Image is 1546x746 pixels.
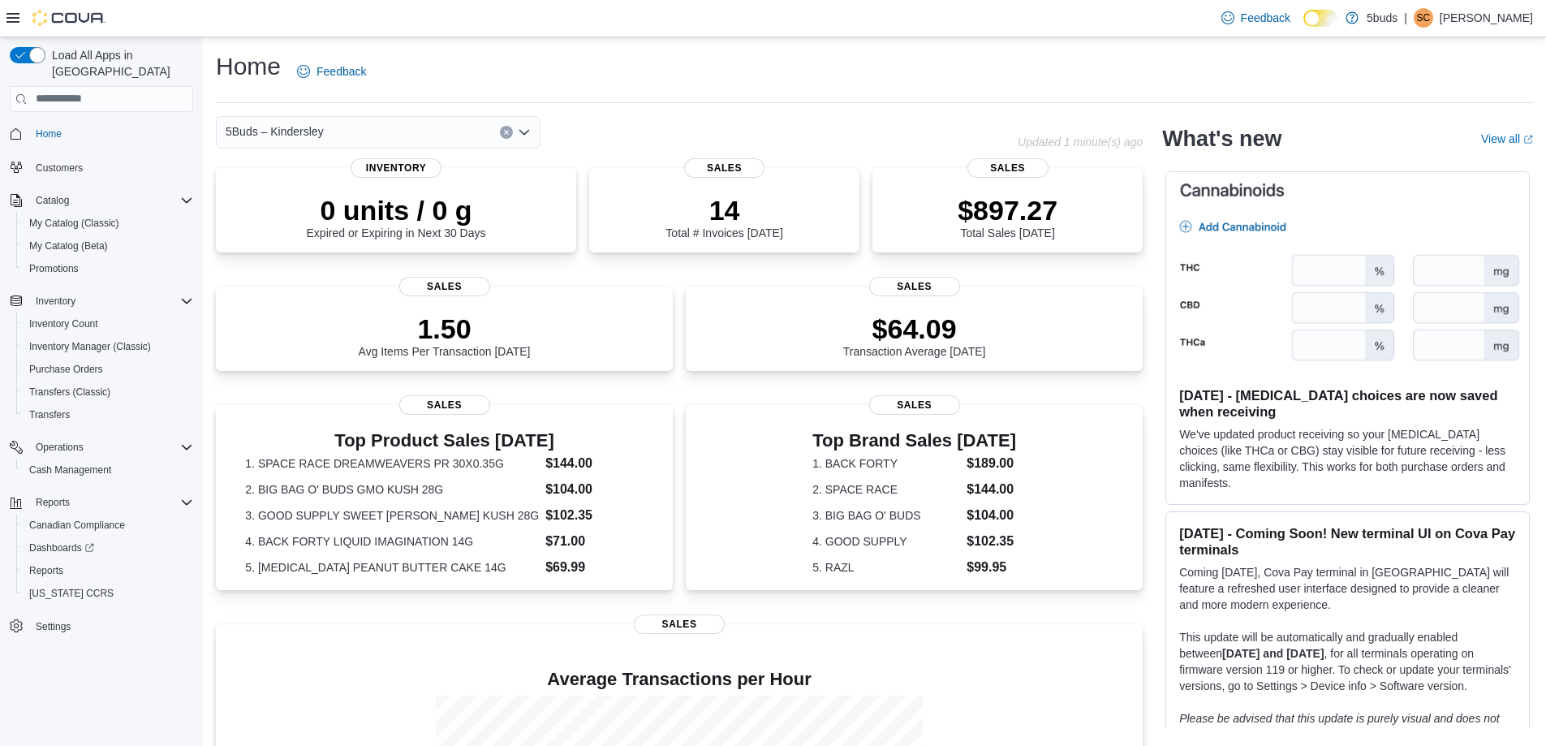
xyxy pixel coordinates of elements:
button: Inventory [29,291,82,311]
span: Transfers [29,408,70,421]
span: Promotions [29,262,79,275]
button: Inventory Count [16,313,200,335]
span: Washington CCRS [23,584,193,603]
button: Purchase Orders [16,358,200,381]
span: Transfers (Classic) [29,386,110,399]
span: Purchase Orders [29,363,103,376]
dd: $104.00 [545,480,644,499]
dt: 4. BACK FORTY LIQUID IMAGINATION 14G [245,533,539,550]
span: Sales [869,395,960,415]
span: Customers [29,157,193,177]
dd: $102.35 [545,506,644,525]
a: Reports [23,561,70,580]
button: Promotions [16,257,200,280]
dt: 5. RAZL [812,559,960,576]
span: Reports [23,561,193,580]
dt: 5. [MEDICAL_DATA] PEANUT BUTTER CAKE 14G [245,559,539,576]
a: Dashboards [16,537,200,559]
a: Customers [29,158,89,178]
dd: $189.00 [967,454,1016,473]
strong: [DATE] and [DATE] [1222,647,1324,660]
span: My Catalog (Classic) [29,217,119,230]
dd: $104.00 [967,506,1016,525]
button: Operations [3,436,200,459]
dd: $102.35 [967,532,1016,551]
button: Reports [29,493,76,512]
a: Feedback [291,55,373,88]
button: Cash Management [16,459,200,481]
a: Inventory Manager (Classic) [23,337,157,356]
span: Reports [36,496,70,509]
span: Sales [399,395,490,415]
span: Transfers (Classic) [23,382,193,402]
span: Settings [36,620,71,633]
div: Samantha Campbell [1414,8,1433,28]
a: Promotions [23,259,85,278]
dd: $144.00 [967,480,1016,499]
em: Please be advised that this update is purely visual and does not impact payment functionality. [1179,712,1500,741]
span: Dark Mode [1303,27,1304,28]
span: Catalog [36,194,69,207]
h3: Top Product Sales [DATE] [245,431,643,451]
span: Inventory Manager (Classic) [29,340,151,353]
h3: Top Brand Sales [DATE] [812,431,1016,451]
span: [US_STATE] CCRS [29,587,114,600]
span: Operations [29,438,193,457]
a: View allExternal link [1481,132,1533,145]
h4: Average Transactions per Hour [229,670,1130,689]
dd: $99.95 [967,558,1016,577]
dt: 2. BIG BAG O' BUDS GMO KUSH 28G [245,481,539,498]
a: Purchase Orders [23,360,110,379]
svg: External link [1523,135,1533,144]
div: Transaction Average [DATE] [843,313,986,358]
img: Cova [32,10,106,26]
p: 1.50 [359,313,531,345]
span: Reports [29,493,193,512]
span: Transfers [23,405,193,425]
span: My Catalog (Beta) [29,239,108,252]
p: 14 [665,194,782,226]
p: 5buds [1367,8,1397,28]
a: Home [29,124,68,144]
dt: 1. BACK FORTY [812,455,960,472]
div: Total # Invoices [DATE] [665,194,782,239]
span: Promotions [23,259,193,278]
h2: What's new [1162,126,1281,152]
button: My Catalog (Classic) [16,212,200,235]
span: Sales [967,158,1049,178]
button: Settings [3,614,200,638]
span: Sales [399,277,490,296]
dd: $69.99 [545,558,644,577]
span: Sales [684,158,765,178]
button: Reports [3,491,200,514]
a: My Catalog (Beta) [23,236,114,256]
span: Catalog [29,191,193,210]
span: Canadian Compliance [23,515,193,535]
a: Feedback [1215,2,1297,34]
button: Customers [3,155,200,179]
a: Canadian Compliance [23,515,131,535]
h1: Home [216,50,281,83]
a: My Catalog (Classic) [23,213,126,233]
span: Operations [36,441,84,454]
span: Home [29,123,193,144]
span: Cash Management [29,464,111,476]
span: Sales [634,614,725,634]
span: Inventory Manager (Classic) [23,337,193,356]
button: [US_STATE] CCRS [16,582,200,605]
span: Canadian Compliance [29,519,125,532]
span: Reports [29,564,63,577]
button: Transfers [16,403,200,426]
div: Avg Items Per Transaction [DATE] [359,313,531,358]
a: [US_STATE] CCRS [23,584,120,603]
span: Dashboards [23,538,193,558]
span: Feedback [317,63,366,80]
dt: 2. SPACE RACE [812,481,960,498]
button: Clear input [500,126,513,139]
button: Canadian Compliance [16,514,200,537]
div: Expired or Expiring in Next 30 Days [307,194,486,239]
a: Inventory Count [23,314,105,334]
h3: [DATE] - Coming Soon! New terminal UI on Cova Pay terminals [1179,525,1516,558]
span: Home [36,127,62,140]
input: Dark Mode [1303,10,1337,27]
